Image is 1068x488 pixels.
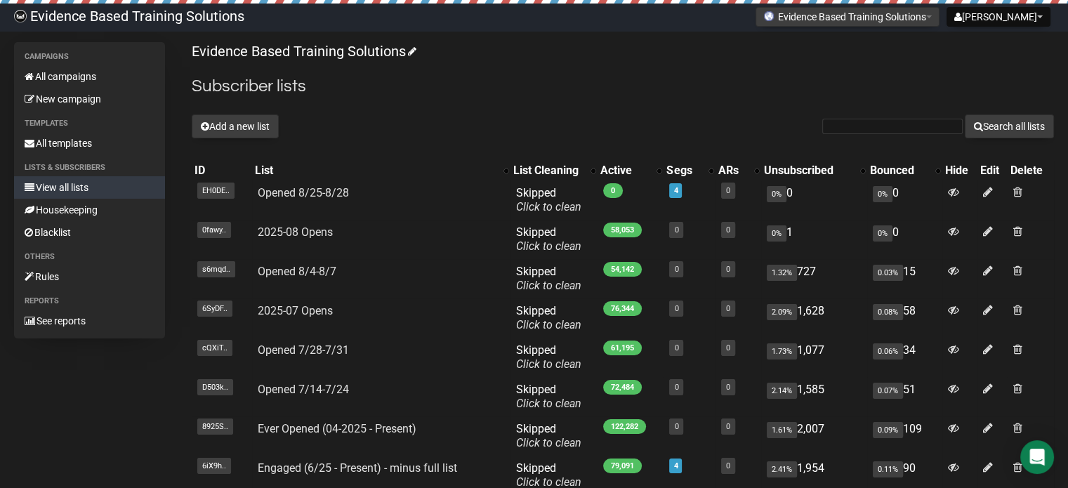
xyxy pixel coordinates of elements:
[761,161,867,180] th: Unsubscribed: No sort applied, activate to apply an ascending sort
[192,74,1054,99] h2: Subscriber lists
[258,422,416,435] a: Ever Opened (04-2025 - Present)
[510,161,598,180] th: List Cleaning: No sort applied, activate to apply an ascending sort
[767,265,797,281] span: 1.32%
[258,225,333,239] a: 2025-08 Opens
[258,186,349,199] a: Opened 8/25-8/28
[516,200,581,213] a: Click to clean
[14,221,165,244] a: Blacklist
[726,186,730,195] a: 0
[726,383,730,392] a: 0
[873,422,903,438] span: 0.09%
[867,377,942,416] td: 51
[14,249,165,265] li: Others
[867,161,942,180] th: Bounced: No sort applied, activate to apply an ascending sort
[674,304,678,313] a: 0
[726,422,730,431] a: 0
[1010,164,1051,178] div: Delete
[513,164,584,178] div: List Cleaning
[767,186,786,202] span: 0%
[873,304,903,320] span: 0.08%
[14,159,165,176] li: Lists & subscribers
[258,265,336,278] a: Opened 8/4-8/7
[603,183,623,198] span: 0
[516,343,581,371] span: Skipped
[14,48,165,65] li: Campaigns
[761,298,867,338] td: 1,628
[761,259,867,298] td: 727
[867,298,942,338] td: 58
[516,357,581,371] a: Click to clean
[965,114,1054,138] button: Search all lists
[867,180,942,220] td: 0
[516,397,581,410] a: Click to clean
[516,279,581,292] a: Click to clean
[767,225,786,242] span: 0%
[873,343,903,360] span: 0.06%
[255,164,496,178] div: List
[603,301,642,316] span: 76,344
[258,461,457,475] a: Engaged (6/25 - Present) - minus full list
[258,343,349,357] a: Opened 7/28-7/31
[14,132,165,154] a: All templates
[14,199,165,221] a: Housekeeping
[603,341,642,355] span: 61,195
[761,416,867,456] td: 2,007
[763,11,774,22] img: favicons
[726,225,730,235] a: 0
[674,343,678,352] a: 0
[674,422,678,431] a: 0
[603,419,646,434] span: 122,282
[258,304,333,317] a: 2025-07 Opens
[197,379,233,395] span: D503k..
[674,265,678,274] a: 0
[674,383,678,392] a: 0
[764,164,853,178] div: Unsubscribed
[197,183,235,199] span: EH0DE..
[197,340,232,356] span: cQXiT..
[718,164,747,178] div: ARs
[14,176,165,199] a: View all lists
[603,459,642,473] span: 79,091
[14,10,27,22] img: 6a635aadd5b086599a41eda90e0773ac
[516,225,581,253] span: Skipped
[673,186,678,195] a: 4
[516,422,581,449] span: Skipped
[197,418,233,435] span: 8925S..
[1008,161,1054,180] th: Delete: No sort applied, sorting is disabled
[873,461,903,477] span: 0.11%
[947,7,1050,27] button: [PERSON_NAME]
[761,338,867,377] td: 1,077
[1020,440,1054,474] div: Open Intercom Messenger
[716,161,761,180] th: ARs: No sort applied, activate to apply an ascending sort
[873,225,892,242] span: 0%
[197,222,231,238] span: 0fawy..
[195,164,249,178] div: ID
[873,383,903,399] span: 0.07%
[14,265,165,288] a: Rules
[516,239,581,253] a: Click to clean
[192,114,279,138] button: Add a new list
[516,265,581,292] span: Skipped
[674,225,678,235] a: 0
[726,265,730,274] a: 0
[666,164,701,178] div: Segs
[600,164,650,178] div: Active
[516,318,581,331] a: Click to clean
[767,304,797,320] span: 2.09%
[873,186,892,202] span: 0%
[603,262,642,277] span: 54,142
[767,461,797,477] span: 2.41%
[980,164,1005,178] div: Edit
[516,383,581,410] span: Skipped
[603,380,642,395] span: 72,484
[192,161,252,180] th: ID: No sort applied, sorting is disabled
[197,261,235,277] span: s6mqd..
[761,180,867,220] td: 0
[197,458,231,474] span: 6iX9h..
[14,310,165,332] a: See reports
[516,304,581,331] span: Skipped
[14,65,165,88] a: All campaigns
[942,161,977,180] th: Hide: No sort applied, sorting is disabled
[603,223,642,237] span: 58,053
[756,7,940,27] button: Evidence Based Training Solutions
